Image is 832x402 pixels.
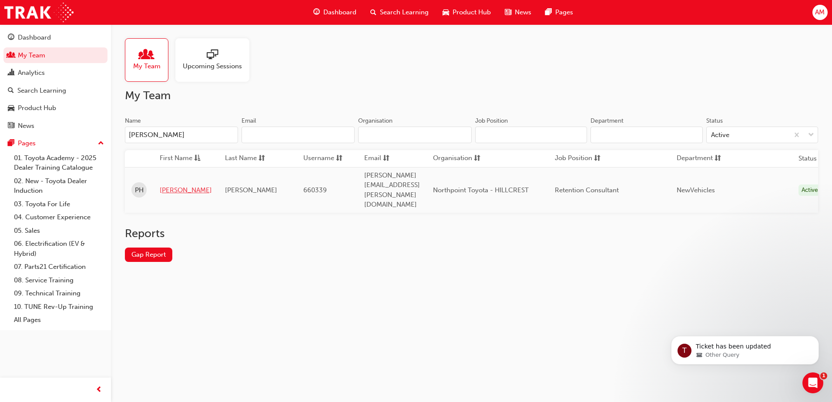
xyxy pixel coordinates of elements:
div: Dashboard [18,33,51,43]
span: sorting-icon [258,153,265,164]
span: Product Hub [453,7,491,17]
span: My Team [133,61,161,71]
a: 05. Sales [10,224,107,238]
a: Search Learning [3,83,107,99]
span: chart-icon [8,69,14,77]
a: Upcoming Sessions [175,38,256,82]
div: Email [242,117,256,125]
span: car-icon [8,104,14,112]
img: Trak [4,3,74,22]
span: pages-icon [8,140,14,147]
div: News [18,121,34,131]
span: news-icon [8,122,14,130]
span: sorting-icon [383,153,389,164]
div: Job Position [475,117,508,125]
a: 10. TUNE Rev-Up Training [10,300,107,314]
a: 03. Toyota For Life [10,198,107,211]
input: Job Position [475,127,587,143]
a: car-iconProduct Hub [436,3,498,21]
div: Status [706,117,723,125]
a: 06. Electrification (EV & Hybrid) [10,237,107,260]
button: First Nameasc-icon [160,153,208,164]
h2: My Team [125,89,818,103]
span: search-icon [8,87,14,95]
span: 660339 [303,186,327,194]
a: news-iconNews [498,3,538,21]
span: NewVehicles [677,186,715,194]
div: Pages [18,138,36,148]
span: Upcoming Sessions [183,61,242,71]
span: sorting-icon [474,153,480,164]
span: Northpoint Toyota - HILLCREST [433,186,529,194]
button: Emailsorting-icon [364,153,412,164]
iframe: Intercom notifications message [658,318,832,379]
div: Name [125,117,141,125]
button: Usernamesorting-icon [303,153,351,164]
a: 07. Parts21 Certification [10,260,107,274]
div: Department [590,117,624,125]
a: Product Hub [3,100,107,116]
span: people-icon [8,52,14,60]
span: News [515,7,531,17]
span: Organisation [433,153,472,164]
button: Pages [3,135,107,151]
span: sorting-icon [594,153,601,164]
span: guage-icon [313,7,320,18]
a: pages-iconPages [538,3,580,21]
span: guage-icon [8,34,14,42]
button: Organisationsorting-icon [433,153,481,164]
span: prev-icon [96,385,102,395]
span: Department [677,153,713,164]
span: Retention Consultant [555,186,619,194]
span: PH [135,185,144,195]
span: people-icon [141,49,152,61]
a: guage-iconDashboard [306,3,363,21]
span: Email [364,153,381,164]
th: Status [798,154,817,164]
div: Active [798,184,821,196]
span: up-icon [98,138,104,149]
a: 08. Service Training [10,274,107,287]
button: Job Positionsorting-icon [555,153,603,164]
span: car-icon [443,7,449,18]
span: Search Learning [380,7,429,17]
span: sorting-icon [336,153,342,164]
a: Gap Report [125,248,172,262]
span: sessionType_ONLINE_URL-icon [207,49,218,61]
button: Departmentsorting-icon [677,153,725,164]
span: AM [815,7,825,17]
a: All Pages [10,313,107,327]
button: DashboardMy TeamAnalyticsSearch LearningProduct HubNews [3,28,107,135]
a: Dashboard [3,30,107,46]
input: Department [590,127,703,143]
div: Active [711,130,729,140]
span: pages-icon [545,7,552,18]
span: 1 [820,372,827,379]
div: Product Hub [18,103,56,113]
button: AM [812,5,828,20]
a: Analytics [3,65,107,81]
a: 02. New - Toyota Dealer Induction [10,174,107,198]
input: Name [125,127,238,143]
button: Last Namesorting-icon [225,153,273,164]
div: Search Learning [17,86,66,96]
a: 04. Customer Experience [10,211,107,224]
div: Analytics [18,68,45,78]
span: asc-icon [194,153,201,164]
span: Job Position [555,153,592,164]
input: Organisation [358,127,471,143]
span: down-icon [808,130,814,141]
iframe: Intercom live chat [802,372,823,393]
a: 09. Technical Training [10,287,107,300]
a: My Team [3,47,107,64]
span: news-icon [505,7,511,18]
h2: Reports [125,227,818,241]
span: Last Name [225,153,257,164]
a: News [3,118,107,134]
span: search-icon [370,7,376,18]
